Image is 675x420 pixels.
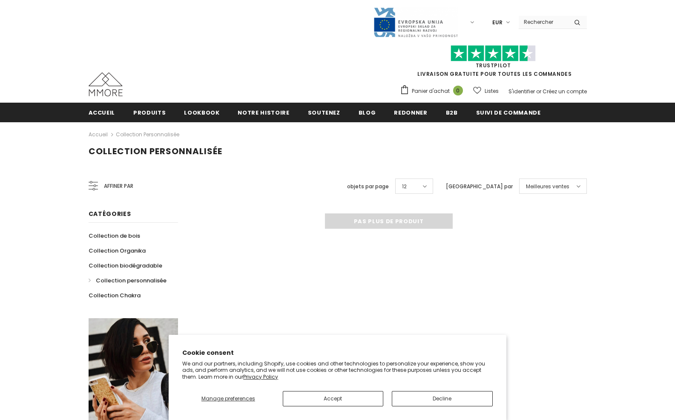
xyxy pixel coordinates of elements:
span: or [536,88,541,95]
a: Suivi de commande [476,103,541,122]
span: Collection personnalisée [89,145,222,157]
span: Listes [485,87,499,95]
a: Panier d'achat 0 [400,85,467,98]
img: Javni Razpis [373,7,458,38]
a: B2B [446,103,458,122]
a: Accueil [89,129,108,140]
span: Collection Chakra [89,291,141,299]
a: Créez un compte [543,88,587,95]
button: Accept [283,391,384,406]
span: Produits [133,109,166,117]
a: Privacy Policy [243,373,278,380]
span: B2B [446,109,458,117]
a: Notre histoire [238,103,289,122]
span: Meilleures ventes [526,182,569,191]
a: Collection de bois [89,228,140,243]
span: Manage preferences [201,395,255,402]
a: Listes [473,83,499,98]
span: Redonner [394,109,427,117]
a: Collection Organika [89,243,146,258]
a: Collection Chakra [89,288,141,303]
h2: Cookie consent [182,348,493,357]
span: Affiner par [104,181,133,191]
a: Javni Razpis [373,18,458,26]
span: Collection de bois [89,232,140,240]
span: Panier d'achat [412,87,450,95]
span: LIVRAISON GRATUITE POUR TOUTES LES COMMANDES [400,49,587,78]
a: Produits [133,103,166,122]
a: Collection personnalisée [116,131,179,138]
span: Accueil [89,109,115,117]
img: Cas MMORE [89,72,123,96]
span: Lookbook [184,109,219,117]
a: Accueil [89,103,115,122]
label: [GEOGRAPHIC_DATA] par [446,182,513,191]
a: soutenez [308,103,340,122]
a: Collection personnalisée [89,273,167,288]
a: TrustPilot [476,62,511,69]
img: Faites confiance aux étoiles pilotes [451,45,536,62]
span: Collection biodégradable [89,262,162,270]
button: Manage preferences [182,391,274,406]
button: Decline [392,391,493,406]
span: Collection Organika [89,247,146,255]
span: Suivi de commande [476,109,541,117]
span: Catégories [89,210,131,218]
span: 0 [453,86,463,95]
a: Redonner [394,103,427,122]
a: S'identifier [508,88,535,95]
p: We and our partners, including Shopify, use cookies and other technologies to personalize your ex... [182,360,493,380]
a: Blog [359,103,376,122]
label: objets par page [347,182,389,191]
input: Search Site [519,16,568,28]
span: Collection personnalisée [96,276,167,285]
span: 12 [402,182,407,191]
span: EUR [492,18,503,27]
span: soutenez [308,109,340,117]
span: Blog [359,109,376,117]
a: Lookbook [184,103,219,122]
span: Notre histoire [238,109,289,117]
a: Collection biodégradable [89,258,162,273]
